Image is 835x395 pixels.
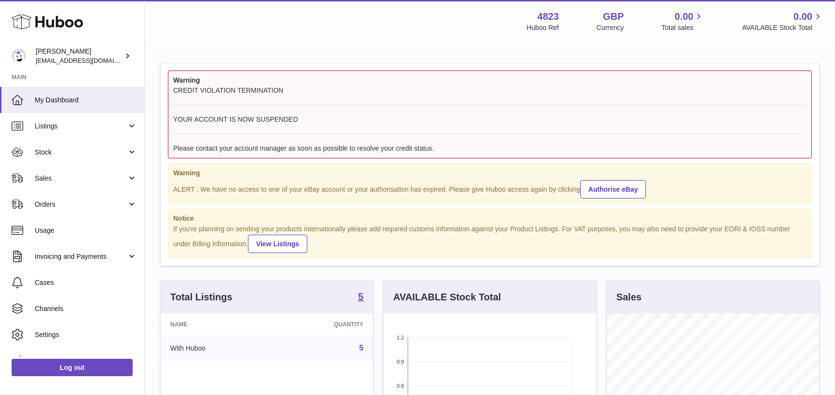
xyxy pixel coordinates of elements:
[397,383,404,389] text: 0.6
[359,344,363,352] a: 5
[742,23,823,32] span: AVAILABLE Stock Total
[36,47,123,65] div: [PERSON_NAME]
[358,292,363,303] a: 5
[36,56,142,64] span: [EMAIL_ADDRESS][DOMAIN_NAME]
[35,304,137,313] span: Channels
[12,49,26,63] img: internalAdmin-4823@internal.huboo.com
[580,180,646,198] a: Authorise eBay
[35,252,127,261] span: Invoicing and Payments
[742,10,823,32] a: 0.00 AVAILABLE Stock Total
[675,10,694,23] span: 0.00
[393,291,501,304] h3: AVAILABLE Stock Total
[603,10,624,23] strong: GBP
[527,23,559,32] div: Huboo Ref
[397,335,404,340] text: 1.2
[358,292,363,301] strong: 5
[661,23,704,32] span: Total sales
[35,278,137,287] span: Cases
[173,214,807,223] strong: Notice
[35,356,137,366] span: Returns
[273,313,373,336] th: Quantity
[616,291,642,304] h3: Sales
[173,86,807,153] div: CREDIT VIOLATION TERMINATION YOUR ACCOUNT IS NOW SUSPENDED Please contact your account manager as...
[35,200,127,209] span: Orders
[35,226,137,235] span: Usage
[661,10,704,32] a: 0.00 Total sales
[35,148,127,157] span: Stock
[597,23,624,32] div: Currency
[161,313,273,336] th: Name
[794,10,812,23] span: 0.00
[170,291,233,304] h3: Total Listings
[537,10,559,23] strong: 4823
[35,174,127,183] span: Sales
[35,122,127,131] span: Listings
[173,76,807,85] strong: Warning
[173,225,807,254] div: If you're planning on sending your products internationally please add required customs informati...
[397,359,404,365] text: 0.9
[248,235,307,253] a: View Listings
[35,330,137,339] span: Settings
[35,96,137,105] span: My Dashboard
[161,336,273,361] td: With Huboo
[12,359,133,376] a: Log out
[173,169,807,178] strong: Warning
[173,179,807,198] div: ALERT : We have no access to one of your eBay account or your authorisation has expired. Please g...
